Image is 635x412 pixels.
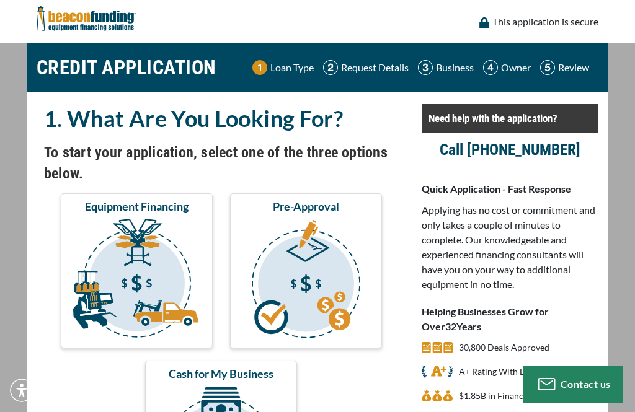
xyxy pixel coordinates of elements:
[230,193,382,348] button: Pre-Approval
[440,141,580,159] a: Call [PHONE_NUMBER]
[44,104,399,133] h2: 1. What Are You Looking For?
[273,199,339,214] span: Pre-Approval
[252,60,267,75] img: Step 1
[436,60,474,75] p: Business
[63,219,210,343] img: Equipment Financing
[85,199,189,214] span: Equipment Financing
[341,60,409,75] p: Request Details
[479,17,489,28] img: lock icon to convery security
[445,320,456,332] span: 32
[501,60,531,75] p: Owner
[459,340,549,355] p: 30,800 Deals Approved
[540,60,555,75] img: Step 5
[561,378,611,390] span: Contact us
[429,111,592,126] p: Need help with the application?
[37,50,216,85] h1: CREDIT APPLICATION
[422,304,598,334] p: Helping Businesses Grow for Over Years
[492,14,598,29] p: This application is secure
[459,364,536,379] p: A+ Rating With BBB
[459,388,577,403] p: $1,845,553,654 in Financed Equipment
[422,182,598,196] p: Quick Application - Fast Response
[169,366,273,381] span: Cash for My Business
[422,203,598,292] p: Applying has no cost or commitment and only takes a couple of minutes to complete. Our knowledgea...
[418,60,433,75] img: Step 3
[323,60,338,75] img: Step 2
[523,366,623,403] button: Contact us
[558,60,589,75] p: Review
[44,142,399,184] h4: To start your application, select one of the three options below.
[270,60,314,75] p: Loan Type
[233,219,380,343] img: Pre-Approval
[61,193,213,348] button: Equipment Financing
[483,60,498,75] img: Step 4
